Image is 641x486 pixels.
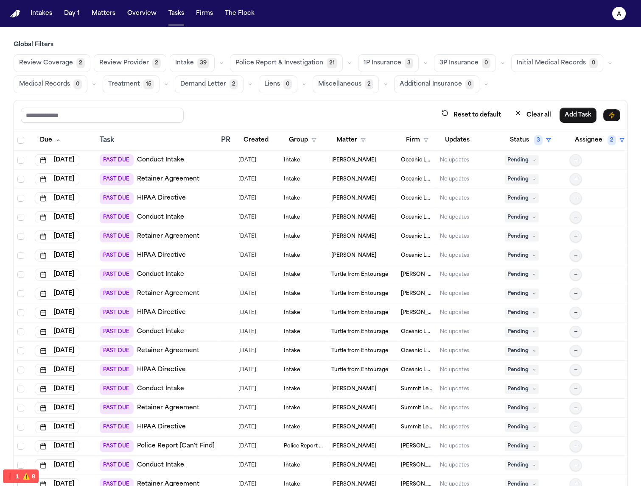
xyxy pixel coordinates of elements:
button: The Flock [221,6,258,21]
span: 21 [327,58,337,68]
span: 3 [405,58,413,68]
button: Additional Insurance0 [394,75,479,93]
span: 3P Insurance [439,59,479,67]
button: Demand Letter2 [175,75,244,93]
button: Clear all [509,107,556,123]
button: Intake39 [170,54,215,72]
span: 2 [365,79,373,89]
span: 0 [589,58,598,68]
span: Miscellaneous [318,80,361,89]
button: Review Coverage2 [14,54,90,72]
button: Firms [193,6,216,21]
a: Home [10,10,20,18]
span: 0 [73,79,82,89]
span: 2 [230,79,238,89]
span: 2 [76,58,85,68]
img: Finch Logo [10,10,20,18]
span: Additional Insurance [400,80,462,89]
span: 1P Insurance [364,59,401,67]
h3: Global Filters [14,41,627,49]
button: Tasks [165,6,188,21]
span: Intake [175,59,194,67]
button: 1P Insurance3 [358,54,419,72]
span: 39 [197,58,209,68]
span: Treatment [108,80,140,89]
span: Medical Records [19,80,70,89]
span: Demand Letter [180,80,226,89]
button: Immediate Task [603,109,620,121]
button: Reset to default [437,107,506,123]
span: Liens [264,80,280,89]
button: Intakes [27,6,56,21]
button: Initial Medical Records0 [511,54,603,72]
button: Miscellaneous2 [313,75,379,93]
button: Matters [88,6,119,21]
span: 0 [482,58,490,68]
span: Review Coverage [19,59,73,67]
button: Police Report & Investigation21 [230,54,343,72]
button: Medical Records0 [14,75,87,93]
button: Liens0 [259,75,297,93]
span: 0 [465,79,474,89]
button: Overview [124,6,160,21]
button: Day 1 [61,6,83,21]
button: 3P Insurance0 [434,54,496,72]
span: Review Provider [99,59,149,67]
button: Treatment15 [103,75,160,93]
span: Initial Medical Records [517,59,586,67]
span: 0 [283,79,292,89]
span: Police Report & Investigation [235,59,323,67]
span: 15 [143,79,154,89]
button: Review Provider2 [94,54,166,72]
button: Add Task [560,108,596,123]
span: 2 [152,58,161,68]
